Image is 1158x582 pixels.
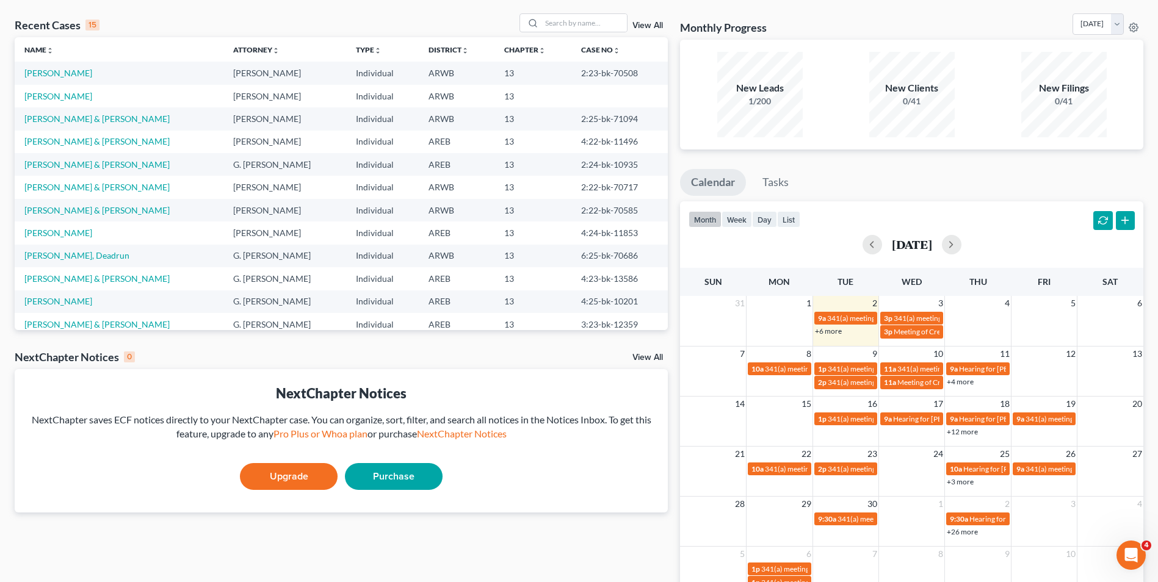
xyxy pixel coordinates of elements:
div: 0 [124,351,135,362]
div: NextChapter Notices [24,384,658,403]
span: 8 [937,547,944,561]
div: 0/41 [1021,95,1107,107]
span: Hearing for [PERSON_NAME] [959,414,1054,423]
span: 341(a) meeting for [PERSON_NAME] and [PERSON_NAME] [897,364,1087,373]
span: 341(a) meeting for [PERSON_NAME] [828,414,946,423]
span: 341(a) meeting for [PERSON_NAME] Provence [765,464,914,473]
td: 3:23-bk-12359 [571,313,668,336]
button: month [689,211,722,228]
a: Upgrade [240,463,338,490]
div: NextChapter saves ECF notices directly to your NextChapter case. You can organize, sort, filter, ... [24,413,658,441]
span: Meeting of Creditors for [PERSON_NAME] and [PERSON_NAME] [894,327,1101,336]
a: Districtunfold_more [429,45,469,54]
td: 13 [494,85,572,107]
a: +4 more [947,377,974,386]
input: Search by name... [541,14,627,32]
span: 3 [937,296,944,311]
td: [PERSON_NAME] [223,221,346,244]
span: 4 [1136,497,1143,511]
span: 30 [866,497,878,511]
span: 20 [1131,397,1143,411]
td: [PERSON_NAME] [223,199,346,221]
span: Hearing for [PERSON_NAME] [963,464,1058,473]
span: 10a [950,464,962,473]
span: 26 [1065,447,1077,461]
td: 13 [494,153,572,176]
td: 13 [494,107,572,130]
span: Wed [902,276,922,287]
span: 10a [751,364,764,373]
td: 2:22-bk-70717 [571,176,668,198]
span: 11 [999,347,1011,361]
i: unfold_more [538,47,546,54]
span: Hearing for [PERSON_NAME] Provence [893,414,1020,423]
a: [PERSON_NAME] & [PERSON_NAME] [24,113,170,124]
span: 28 [734,497,746,511]
a: [PERSON_NAME] & [PERSON_NAME] [24,273,170,284]
a: [PERSON_NAME] [24,91,92,101]
span: 12 [1065,347,1077,361]
span: 24 [932,447,944,461]
span: 29 [800,497,812,511]
td: Individual [346,267,419,290]
div: New Leads [717,81,803,95]
span: 341(a) meeting for [PERSON_NAME] [1026,464,1143,473]
a: +12 more [947,427,978,436]
td: [PERSON_NAME] [223,176,346,198]
span: 3p [884,314,892,323]
span: 7 [739,347,746,361]
span: 17 [932,397,944,411]
i: unfold_more [374,47,382,54]
div: 0/41 [869,95,955,107]
td: ARWB [419,107,494,130]
span: 1p [751,564,760,573]
span: 1p [818,414,827,423]
span: Sat [1102,276,1118,287]
span: 7 [871,547,878,561]
td: [PERSON_NAME] [223,107,346,130]
a: [PERSON_NAME] & [PERSON_NAME] [24,205,170,215]
td: 4:23-bk-13586 [571,267,668,290]
span: Tue [838,276,853,287]
td: G. [PERSON_NAME] [223,153,346,176]
span: Hearing for [PERSON_NAME] [959,364,1054,373]
td: [PERSON_NAME] [223,131,346,153]
span: 4 [1004,296,1011,311]
td: G. [PERSON_NAME] [223,313,346,336]
a: [PERSON_NAME] & [PERSON_NAME] [24,136,170,146]
td: 6:25-bk-70686 [571,245,668,267]
h2: [DATE] [892,238,932,251]
i: unfold_more [272,47,280,54]
a: Pro Plus or Whoa plan [273,428,367,439]
span: 9:30a [950,514,968,523]
span: 341(a) meeting for Deadrun [PERSON_NAME] [838,514,985,523]
span: 9:30a [818,514,836,523]
a: [PERSON_NAME], Deadrun [24,250,129,260]
div: NextChapter Notices [15,350,135,364]
a: [PERSON_NAME] [24,296,92,306]
iframe: Intercom live chat [1116,541,1146,570]
span: 15 [800,397,812,411]
a: Calendar [680,169,746,196]
a: [PERSON_NAME] & [PERSON_NAME] [24,182,170,192]
span: Hearing for [PERSON_NAME] [969,514,1065,523]
td: G. [PERSON_NAME] [223,267,346,290]
span: 21 [734,447,746,461]
a: +26 more [947,527,978,536]
td: 2:22-bk-70585 [571,199,668,221]
span: Meeting of Creditors for [PERSON_NAME] and [PERSON_NAME] [897,378,1105,387]
td: G. [PERSON_NAME] [223,290,346,313]
div: New Filings [1021,81,1107,95]
td: 13 [494,176,572,198]
td: ARWB [419,245,494,267]
div: New Clients [869,81,955,95]
span: 9 [1004,547,1011,561]
td: ARWB [419,85,494,107]
td: Individual [346,221,419,244]
a: Purchase [345,463,443,490]
span: 10 [1065,547,1077,561]
span: 25 [999,447,1011,461]
span: 341(a) meeting for [PERSON_NAME] and [PERSON_NAME] [828,464,1018,473]
button: list [777,211,800,228]
span: 23 [866,447,878,461]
